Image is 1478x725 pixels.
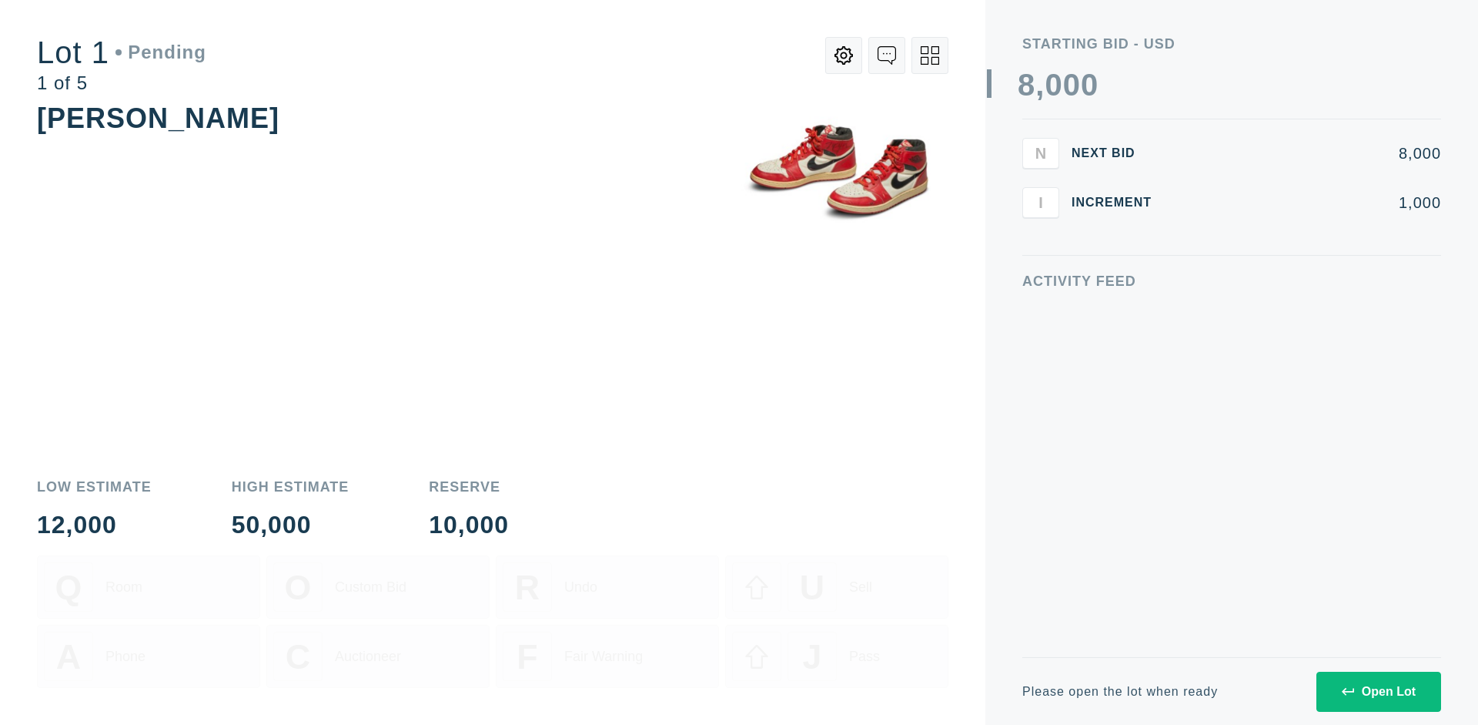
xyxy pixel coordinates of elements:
div: 0 [1063,69,1081,100]
div: [PERSON_NAME] [37,102,279,134]
span: I [1038,193,1043,211]
div: Low Estimate [37,480,152,494]
div: Starting Bid - USD [1022,37,1441,51]
span: N [1035,144,1046,162]
div: 0 [1081,69,1098,100]
div: 8 [1018,69,1035,100]
div: Reserve [429,480,509,494]
div: Next Bid [1072,147,1164,159]
div: 8,000 [1176,146,1441,161]
button: N [1022,138,1059,169]
div: Increment [1072,196,1164,209]
div: 1,000 [1176,195,1441,210]
div: Please open the lot when ready [1022,686,1218,698]
div: Pending [115,43,206,62]
div: 10,000 [429,512,509,537]
div: 12,000 [37,512,152,537]
div: 0 [1045,69,1062,100]
div: Lot 1 [37,37,206,68]
button: I [1022,187,1059,218]
div: Activity Feed [1022,274,1441,288]
div: Open Lot [1342,685,1416,699]
div: 1 of 5 [37,74,206,92]
button: Open Lot [1316,672,1441,712]
div: High Estimate [232,480,349,494]
div: , [1035,69,1045,378]
div: 50,000 [232,512,349,537]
